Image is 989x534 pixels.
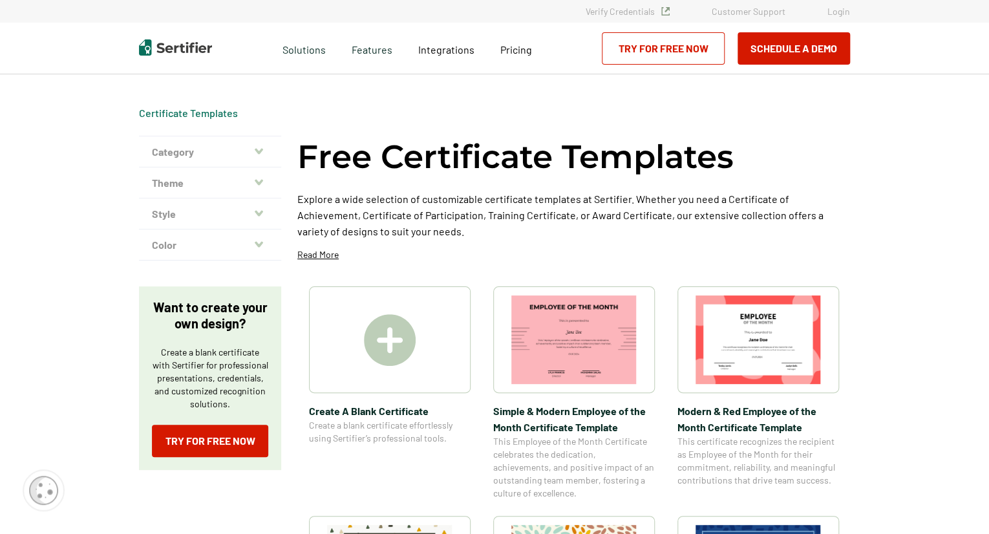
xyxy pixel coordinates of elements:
[29,476,58,505] img: Cookie Popup Icon
[602,32,725,65] a: Try for Free Now
[152,425,268,457] a: Try for Free Now
[493,286,655,500] a: Simple & Modern Employee of the Month Certificate TemplateSimple & Modern Employee of the Month C...
[511,295,637,384] img: Simple & Modern Employee of the Month Certificate Template
[297,248,339,261] p: Read More
[309,419,471,445] span: Create a blank certificate effortlessly using Sertifier’s professional tools.
[152,346,268,411] p: Create a blank certificate with Sertifier for professional presentations, credentials, and custom...
[500,40,532,56] a: Pricing
[418,40,474,56] a: Integrations
[712,6,785,17] a: Customer Support
[282,40,326,56] span: Solutions
[139,136,281,167] button: Category
[152,299,268,332] p: Want to create your own design?
[139,107,238,119] a: Certificate Templates
[677,435,839,487] span: This certificate recognizes the recipient as Employee of the Month for their commitment, reliabil...
[493,435,655,500] span: This Employee of the Month Certificate celebrates the dedication, achievements, and positive impa...
[493,403,655,435] span: Simple & Modern Employee of the Month Certificate Template
[738,32,850,65] button: Schedule a Demo
[139,198,281,230] button: Style
[139,107,238,120] div: Breadcrumb
[696,295,821,384] img: Modern & Red Employee of the Month Certificate Template
[297,136,734,178] h1: Free Certificate Templates
[500,43,532,56] span: Pricing
[677,286,839,500] a: Modern & Red Employee of the Month Certificate TemplateModern & Red Employee of the Month Certifi...
[586,6,670,17] a: Verify Credentials
[677,403,839,435] span: Modern & Red Employee of the Month Certificate Template
[139,167,281,198] button: Theme
[418,43,474,56] span: Integrations
[139,39,212,56] img: Sertifier | Digital Credentialing Platform
[309,403,471,419] span: Create A Blank Certificate
[827,6,850,17] a: Login
[139,230,281,261] button: Color
[352,40,392,56] span: Features
[139,107,238,120] span: Certificate Templates
[364,314,416,366] img: Create A Blank Certificate
[297,191,850,239] p: Explore a wide selection of customizable certificate templates at Sertifier. Whether you need a C...
[661,7,670,16] img: Verified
